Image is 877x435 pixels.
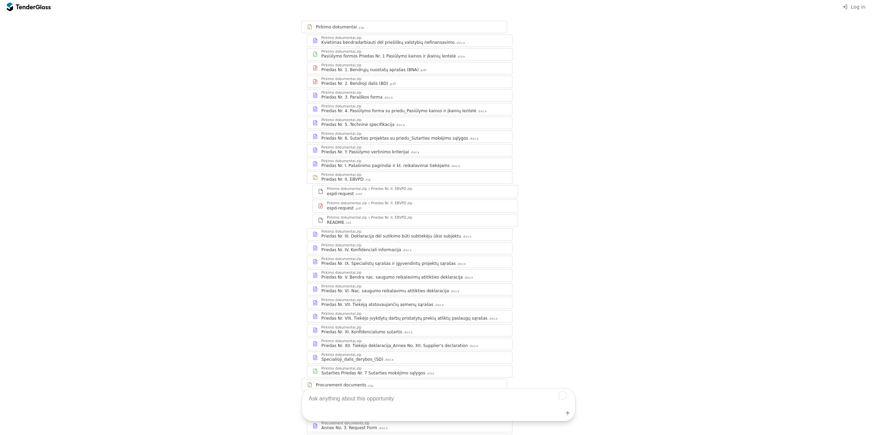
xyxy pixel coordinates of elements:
a: Pirkimo dokumentai.zipPriedas Nr. IX. Specialistų sąrašas ir įgyvendintų projektų sąrašas.docx [307,256,512,268]
div: Specialioji_dalis_derybos_(SD) [321,357,383,362]
div: Priedas Nr. I. Pašalinimo pagrindai ir kt. reikalavimai tiekėjams [321,163,450,168]
div: .xlsx [457,54,465,59]
div: .pdf [355,206,362,211]
a: Pirkimo dokumentai.zipPriedas Nr. V. Bendra nac. saugumo reikalavimų atitikties deklaracija.docx [307,269,512,282]
div: Pirkimo dokumentai.zip [321,50,361,53]
div: Pirkimo dokumentai.zip [321,244,361,247]
a: Pirkimo dokumentai.zipPriedas Nr. II. EBVPD.zip [307,171,512,184]
a: Pirkimo dokumentai.zipPriedas Nr. IV. Konfidenciali informacija.docx [307,242,512,254]
div: Pirkimo dokumentai.zip [321,36,361,40]
div: .docx [456,262,466,266]
a: Pirkimo dokumentai.zipPriedas Nr. XI. Konfidencialumo sutartis.docx [307,324,512,336]
div: .docx [434,303,444,307]
a: Pirkimo dokumentai.zipPriedas Nr. VI. Nac. saugumo reikalavimu atitikties deklaracija.docx [307,283,512,295]
div: .docx [410,150,420,155]
div: Pirkimo dokumentai.zip [321,118,361,122]
div: Priedas Nr. VII. Tiekėją atstovaujančių asmenų sąrašas [321,302,433,307]
a: Pirkimo dokumentai.zipPriedas Nr. XII. Tiekėjo deklaracija_Annex No. XII. Supplier's declaration.... [307,338,512,350]
div: Priedas Nr. II. EBVPD.zip [371,216,412,219]
div: Priedas Nr. 1. Bendrųjų nuostatų aprašas (BNA) [321,67,419,73]
textarea: To enrich screen reader interactions, please activate Accessibility in Grammarly extension settings [302,388,575,409]
div: Pirkimo dokumentai.zip [321,298,361,302]
div: .xlsx [426,371,434,376]
div: Priedas Nr. 4. Pasiūlymo forma su priedu_Pasiūlymo kainos ir įkainių lentelė [321,108,477,114]
a: Pirkimo dokumentai.zipPriedas Nr. 3. Paraiškos forma.docx [307,89,512,102]
div: Priedas Nr. III. Deklaracija dėl sutikimo būti subtiekėju ūkio subjektu [321,233,461,239]
a: Pirkimo dokumentai.zipPriedas Nr. VII. Tiekėją atstovaujančių asmenų sąrašas.docx [307,297,512,309]
a: Pirkimo dokumentai.zipPriedas Nr. II. EBVPD.zipREADME.txt [312,214,518,227]
a: Pirkimo dokumentai.zipPriedas Nr. 1. Bendrųjų nuostatų aprašas (BNA).pdf [307,62,512,74]
a: Pirkimo dokumentai.zipPasiūlymo formos Priedas Nr. 1 Pasiūlymo kainos ir įkainių lentelė.xlsx [307,48,512,61]
div: Pirkimo dokumentai.zip [321,64,361,67]
div: Pirkimo dokumentai.zip [321,146,361,149]
div: Pirkimo dokumentai.zip [327,187,367,191]
div: .docx [469,344,479,348]
a: Pirkimo dokumentai.zipPriedas Nr. 5. Techninė specifikacija.docx [307,117,512,129]
div: Priedas Nr. VIII. Tiekėjo įvykdytų darbų pristatytų prekių atliktų paslaugų sąrašas [321,316,487,321]
div: .docx [488,317,498,321]
div: Priedas Nr. II. EBVPD [321,177,363,182]
a: Pirkimo dokumentai.zipSpecialioji_dalis_derybos_(SD).docx [307,351,512,364]
div: Pirkimo dokumentai.zip [321,271,361,274]
a: Pirkimo dokumentai.zipPriedas Nr. II. EBVPD.zipespd-request.xml [312,185,518,198]
div: Priedas Nr. IV. Konfidenciali informacija [321,247,401,253]
div: Priedas Nr. XI. Konfidencialumo sutartis [321,329,402,335]
div: Pasiūlymo formos Priedas Nr. 1 Pasiūlymo kainos ir įkainių lentelė [321,53,456,59]
div: Priedas Nr. IX. Specialistų sąrašas ir įgyvendintų projektų sąrašas [321,261,456,266]
a: Pirkimo dokumentai.zipPriedas Nr. III. Deklaracija dėl sutikimo būti subtiekėju ūkio subjektu.docx [307,228,512,241]
div: Pirkimo dokumentai.zip [321,173,361,177]
div: .docx [402,248,412,253]
a: Pirkimo dokumentai.zipPriedas Nr. Y. Pasiūlymo vertinimo kriterijai.docx [307,144,512,156]
div: .xml [355,192,362,196]
div: Pirkimo dokumentai.zip [321,159,361,163]
div: Pirkimo dokumentai.zip [327,202,367,205]
div: .zip [358,26,364,30]
a: Pirkimo dokumentai.zip [301,21,507,33]
a: Pirkimo dokumentai.zipPriedas Nr. VIII. Tiekėjo įvykdytų darbų pristatytų prekių atliktų paslaugų... [307,310,512,323]
div: Pirkimo dokumentai.zip [321,353,361,357]
div: .docx [462,234,472,239]
div: Pirkimo dokumentai.zip [321,326,361,329]
a: Pirkimo dokumentai.zipPriedas Nr. I. Pašalinimo pagrindai ir kt. reikalavimai tiekėjams.docx [307,158,512,170]
div: espd-request [327,191,354,196]
a: Pirkimo dokumentai.zipSutarties Priedas Nr. 7 Sutarties mokėjimo sąlygos.xlsx [307,365,512,378]
div: Pirkimo dokumentai.zip [321,105,361,108]
div: .docx [455,41,465,45]
div: Pirkimo dokumentai.zip [327,216,367,219]
div: Pirkimo dokumentai.zip [321,230,361,233]
div: Priedas Nr. II. EBVPD.zip [371,202,412,205]
div: Pirkimo dokumentai.zip [321,257,361,261]
div: .docx [403,330,413,335]
span: Log in [851,4,865,10]
button: Log in [840,3,867,11]
div: Priedas Nr. VI. Nac. saugumo reikalavimu atitikties deklaracija [321,288,449,294]
div: .docx [477,109,487,114]
div: Priedas Nr. XII. Tiekėjo deklaracija_Annex No. XII. Supplier's declaration [321,343,468,348]
a: Pirkimo dokumentai.zipPriedas Nr. II. EBVPD.zipespd-request.pdf [312,200,518,213]
div: .docx [384,358,394,362]
div: Pirkimo dokumentai.zip [321,340,361,343]
div: README [327,220,344,225]
div: Priedas Nr. Y. Pasiūlymo vertinimo kriterijai [321,149,409,155]
div: Pirkimo dokumentai.zip [321,132,361,136]
div: Kvietimas bendradarbiauti dėl priešiškų valstybių nefinansavimo [321,40,455,45]
div: Pirkimo dokumentai [316,24,357,30]
div: .docx [469,137,479,141]
div: Pirkimo dokumentai.zip [321,285,361,288]
div: Pirkimo dokumentai.zip [321,77,361,81]
a: Pirkimo dokumentai.zipPriedas Nr. 2. Bendroji dalis (BD).pdf [307,76,512,88]
a: Pirkimo dokumentai.zipKvietimas bendradarbiauti dėl priešiškų valstybių nefinansavimo.docx [307,35,512,47]
a: Pirkimo dokumentai.zipPriedas Nr. 6. Sutarties projektas su priedu_Sutarties mokėjimo sąlygos.docx [307,130,512,143]
div: Priedas Nr. V. Bendra nac. saugumo reikalavimų atitikties deklaracija [321,274,463,280]
div: Pirkimo dokumentai.zip [321,367,361,370]
div: .docx [450,164,460,168]
div: .pdf [419,68,427,73]
a: Pirkimo dokumentai.zipPriedas Nr. 4. Pasiūlymo forma su priedu_Pasiūlymo kainos ir įkainių lentel... [307,103,512,115]
div: .pdf [389,82,396,86]
div: espd-request [327,205,354,211]
div: Priedas Nr. 3. Paraiškos forma [321,94,383,100]
div: Pirkimo dokumentai.zip [321,91,361,94]
div: Sutarties Priedas Nr. 7 Sutarties mokėjimo sąlygos [321,370,425,376]
div: .txt [345,221,351,225]
div: Priedas Nr. 5. Techninė specifikacija [321,122,395,127]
